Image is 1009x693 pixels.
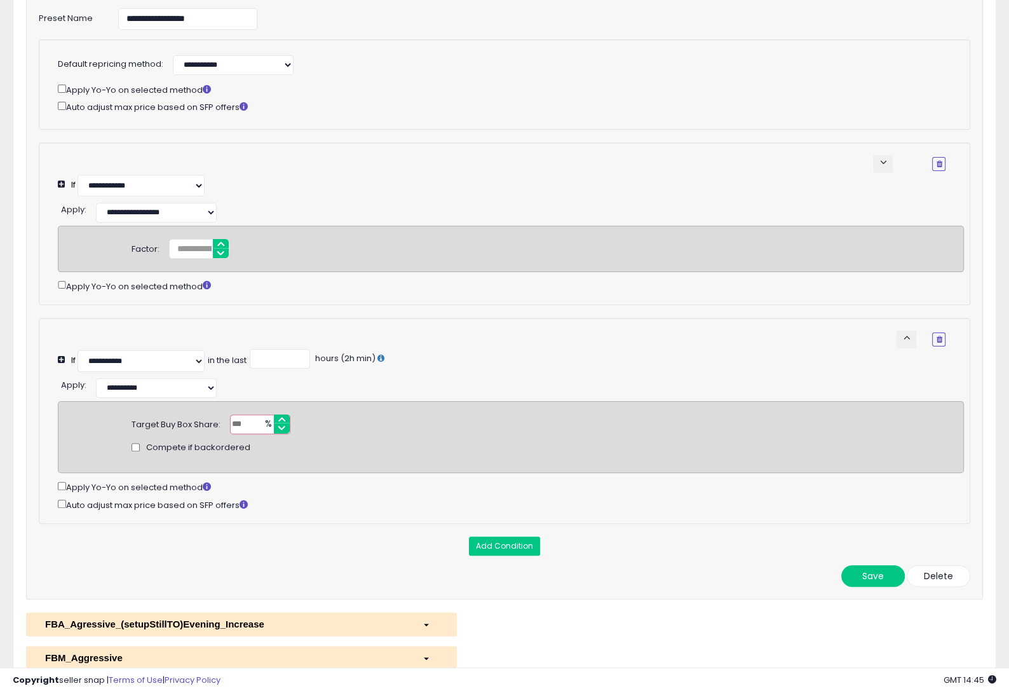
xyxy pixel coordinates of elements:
a: Terms of Use [109,674,163,686]
div: FBM_Aggressive [36,651,413,664]
div: Target Buy Box Share: [132,415,220,431]
a: Privacy Policy [165,674,220,686]
span: Apply [61,203,85,216]
div: Auto adjust max price based on SFP offers [58,497,964,511]
span: keyboard_arrow_down [877,156,889,168]
button: keyboard_arrow_up [897,331,916,348]
i: Remove Condition [936,336,942,343]
span: hours (2h min) [313,352,376,364]
div: Auto adjust max price based on SFP offers [58,99,945,113]
div: in the last [208,355,247,367]
span: % [257,415,278,434]
div: : [61,375,86,392]
span: Apply [61,379,85,391]
span: 2025-10-8 14:45 GMT [944,674,996,686]
div: FBA_Agressive_(setupStillTO)Evening_Increase [36,617,413,631]
button: keyboard_arrow_down [873,155,893,173]
div: : [61,200,86,216]
div: Apply Yo-Yo on selected method [58,82,945,96]
strong: Copyright [13,674,59,686]
label: Default repricing method: [58,58,163,71]
div: Apply Yo-Yo on selected method [58,479,964,493]
div: seller snap | | [13,675,220,687]
span: Compete if backordered [146,442,250,454]
label: Preset Name [29,8,109,25]
button: Add Condition [469,537,540,556]
div: Factor: [132,239,159,256]
span: keyboard_arrow_up [900,332,912,344]
div: Apply Yo-Yo on selected method [58,278,964,292]
button: FBA_Agressive_(setupStillTO)Evening_Increase [26,612,457,636]
button: Save [841,565,905,587]
button: Delete [907,565,970,587]
button: FBM_Aggressive [26,646,457,669]
i: Remove Condition [936,160,942,168]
